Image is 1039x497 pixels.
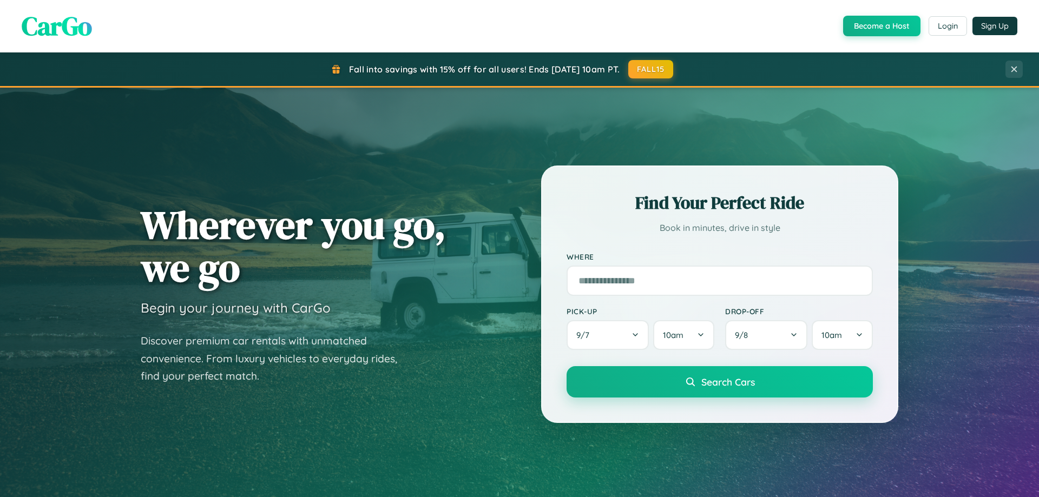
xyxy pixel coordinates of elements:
[567,220,873,236] p: Book in minutes, drive in style
[929,16,967,36] button: Login
[843,16,920,36] button: Become a Host
[701,376,755,388] span: Search Cars
[567,252,873,261] label: Where
[567,191,873,215] h2: Find Your Perfect Ride
[141,332,411,385] p: Discover premium car rentals with unmatched convenience. From luxury vehicles to everyday rides, ...
[663,330,683,340] span: 10am
[812,320,873,350] button: 10am
[22,8,92,44] span: CarGo
[735,330,753,340] span: 9 / 8
[576,330,595,340] span: 9 / 7
[349,64,620,75] span: Fall into savings with 15% off for all users! Ends [DATE] 10am PT.
[821,330,842,340] span: 10am
[141,300,331,316] h3: Begin your journey with CarGo
[653,320,714,350] button: 10am
[628,60,674,78] button: FALL15
[972,17,1017,35] button: Sign Up
[141,203,446,289] h1: Wherever you go, we go
[725,320,807,350] button: 9/8
[567,366,873,397] button: Search Cars
[567,320,649,350] button: 9/7
[567,307,714,316] label: Pick-up
[725,307,873,316] label: Drop-off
